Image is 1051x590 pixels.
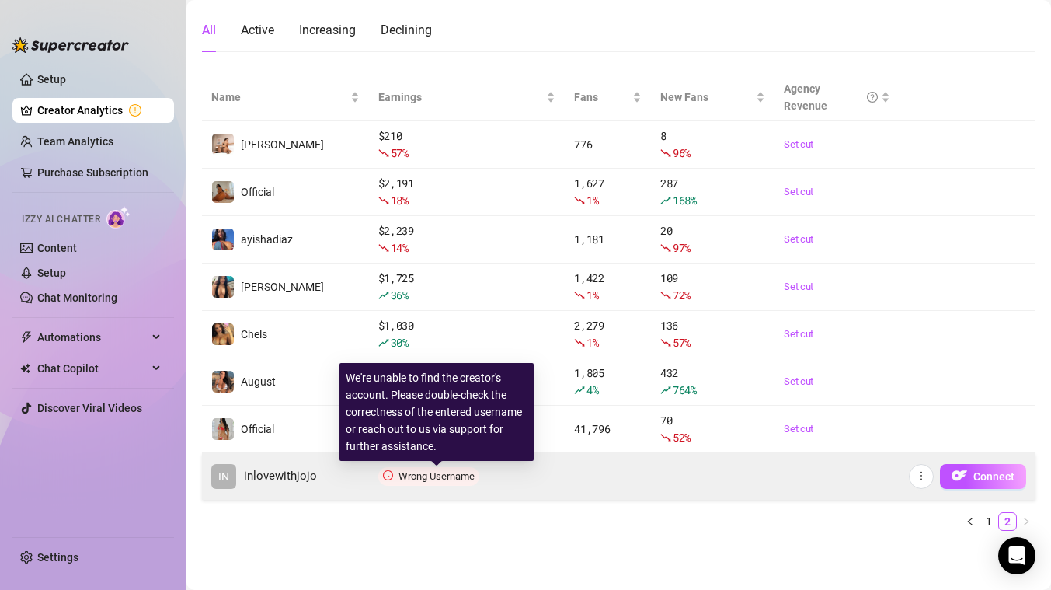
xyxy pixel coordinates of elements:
a: Setup [37,267,66,279]
span: Official [241,186,274,198]
span: August [241,375,276,388]
span: 764 % [673,382,697,397]
span: fall [660,243,671,253]
a: Set cut [784,184,890,200]
a: Creator Analytics exclamation-circle [37,98,162,123]
li: Next Page [1017,512,1035,531]
div: 2,279 [574,317,642,351]
span: 97 % [673,240,691,255]
span: fall [574,290,585,301]
a: Settings [37,551,78,564]
span: question-circle [867,80,878,114]
a: Set cut [784,137,890,152]
span: Official [241,423,274,435]
span: rise [660,195,671,206]
span: Fans [574,89,629,106]
div: 70 [660,412,765,446]
span: fall [574,337,585,348]
div: Agency Revenue [784,80,878,114]
span: 168 % [673,193,697,208]
img: ayishadiaz [212,229,234,250]
span: fall [660,432,671,443]
div: $ 1,030 [378,317,556,351]
a: 2 [999,513,1016,530]
div: 136 [660,317,765,351]
span: fall [378,195,389,206]
div: $ 2,239 [378,222,556,257]
img: AI Chatter [106,206,131,229]
span: 52 % [673,430,691,445]
span: IN [218,468,229,485]
span: fall [660,337,671,348]
span: fall [660,148,671,159]
span: Wrong Username [398,470,475,482]
th: Earnings [369,74,566,121]
a: Set cut [784,326,890,342]
span: 4 % [586,382,598,397]
img: August [212,371,234,393]
div: All [202,21,216,40]
div: 109 [660,270,765,304]
li: Previous Page [961,512,980,531]
th: Fans [565,74,651,121]
div: We're unable to find the creator's account. Please double-check the correctness of the entered us... [339,363,534,461]
img: Chat Copilot [20,363,30,374]
span: 72 % [673,288,691,302]
span: fall [378,148,389,159]
span: right [1021,517,1031,526]
a: Chat Monitoring [37,292,117,304]
span: [PERSON_NAME] [241,138,324,151]
img: logo-BBDzfeDw.svg [12,37,129,53]
span: thunderbolt [20,331,33,344]
span: 1 % [586,288,598,302]
span: 14 % [391,240,409,255]
img: Official [212,181,234,203]
span: 57 % [391,145,409,160]
a: Set cut [784,232,890,247]
div: 1,181 [574,231,642,248]
img: OF [952,468,967,484]
span: fall [574,195,585,206]
span: rise [660,385,671,396]
img: Elizabeth [212,276,234,298]
span: Name [211,89,347,106]
span: 96 % [673,145,691,160]
div: 8 [660,127,765,162]
span: clock-circle [383,470,393,480]
span: fall [660,290,671,301]
span: fall [378,243,389,253]
span: 1 % [586,335,598,350]
button: OFConnect [940,464,1026,489]
img: Official [212,418,234,440]
a: INinlovewithjojo [211,464,360,489]
span: Automations [37,325,148,350]
div: Declining [381,21,432,40]
a: Discover Viral Videos [37,402,142,414]
a: Setup [37,73,66,86]
div: 432 [660,365,765,399]
div: 776 [574,136,642,153]
li: 2 [998,512,1017,531]
div: 1,422 [574,270,642,304]
li: 1 [980,512,998,531]
span: rise [378,337,389,348]
span: Connect [973,470,1014,483]
span: 1 % [586,193,598,208]
img: Dayami [212,134,234,155]
a: 1 [980,513,997,530]
button: right [1017,512,1035,531]
th: Name [202,74,369,121]
div: Active [241,21,274,40]
th: New Fans [651,74,774,121]
div: $ 210 [378,127,556,162]
a: Purchase Subscription [37,166,148,179]
a: Set cut [784,279,890,295]
span: 18 % [391,193,409,208]
a: Content [37,242,77,254]
span: rise [378,290,389,301]
span: 57 % [673,335,691,350]
div: 287 [660,175,765,209]
span: 36 % [391,288,409,302]
div: $ 2,191 [378,175,556,209]
span: rise [574,385,585,396]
